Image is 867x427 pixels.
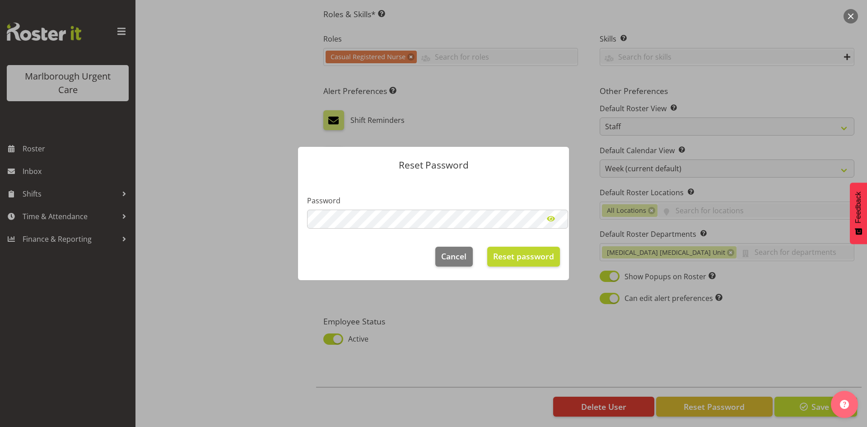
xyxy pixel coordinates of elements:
[854,192,862,223] span: Feedback
[435,247,472,267] button: Cancel
[307,195,560,206] label: Password
[850,183,867,244] button: Feedback - Show survey
[840,400,849,409] img: help-xxl-2.png
[307,160,560,170] p: Reset Password
[441,250,466,262] span: Cancel
[487,247,560,267] button: Reset password
[493,250,554,262] span: Reset password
